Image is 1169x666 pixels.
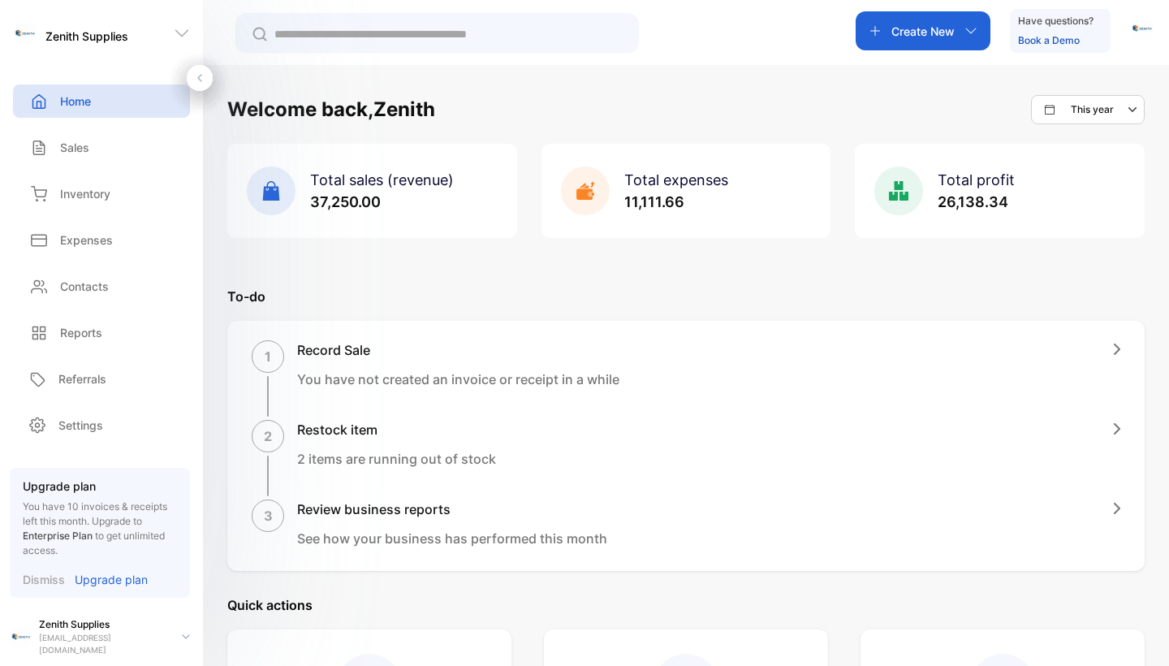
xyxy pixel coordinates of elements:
[1031,95,1145,124] button: This year
[624,171,728,188] span: Total expenses
[65,571,148,588] a: Upgrade plan
[264,426,272,446] p: 2
[58,370,106,387] p: Referrals
[938,193,1008,210] span: 26,138.34
[75,571,148,588] p: Upgrade plan
[23,478,177,495] p: Upgrade plan
[310,193,381,210] span: 37,250.00
[10,625,32,648] img: profile
[297,529,607,548] p: See how your business has performed this month
[938,171,1015,188] span: Total profit
[1130,16,1154,41] img: avatar
[39,632,169,656] p: [EMAIL_ADDRESS][DOMAIN_NAME]
[60,231,113,249] p: Expenses
[297,420,496,439] h1: Restock item
[13,21,37,45] img: logo
[297,449,496,469] p: 2 items are running out of stock
[265,347,271,366] p: 1
[45,28,128,45] p: Zenith Supplies
[60,324,102,341] p: Reports
[39,617,169,632] p: Zenith Supplies
[891,23,955,40] p: Create New
[60,93,91,110] p: Home
[23,500,177,558] p: You have 10 invoices & receipts left this month.
[297,340,619,360] h1: Record Sale
[1130,11,1154,50] button: avatar
[60,185,110,202] p: Inventory
[1018,13,1094,29] p: Have questions?
[60,139,89,156] p: Sales
[23,515,165,556] span: Upgrade to to get unlimited access.
[227,287,1145,306] p: To-do
[23,530,93,542] span: Enterprise Plan
[264,506,273,525] p: 3
[1071,102,1114,117] p: This year
[624,193,684,210] span: 11,111.66
[23,571,65,588] p: Dismiss
[60,278,109,295] p: Contacts
[856,11,990,50] button: Create New
[297,500,607,519] h1: Review business reports
[227,95,435,124] h1: Welcome back, Zenith
[1018,34,1080,46] a: Book a Demo
[310,171,454,188] span: Total sales (revenue)
[58,417,103,434] p: Settings
[297,370,619,389] p: You have not created an invoice or receipt in a while
[227,595,1145,615] p: Quick actions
